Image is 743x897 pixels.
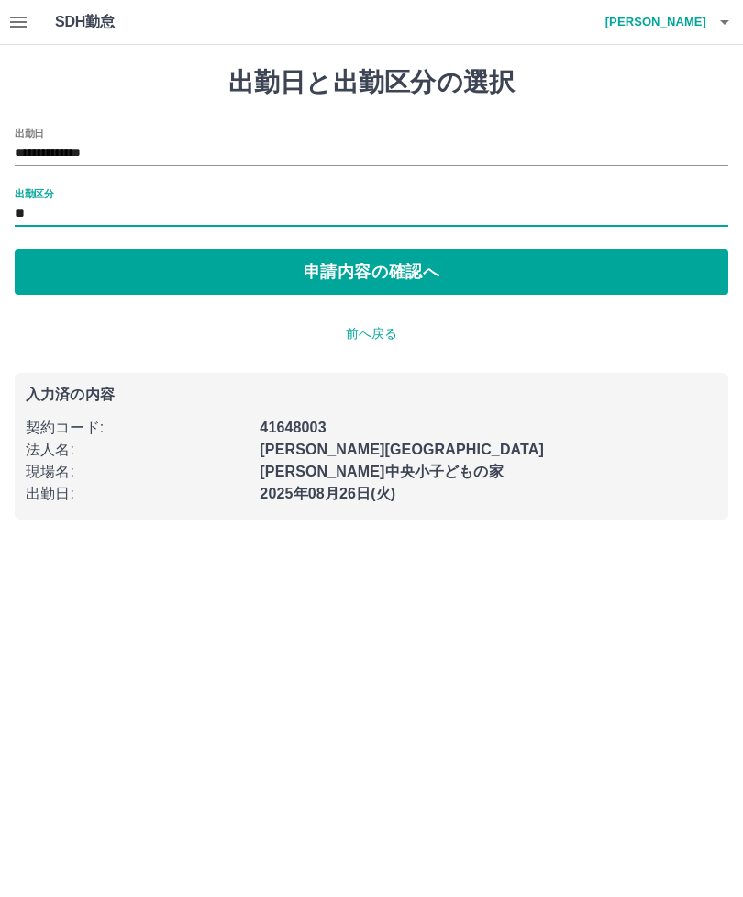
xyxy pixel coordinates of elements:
button: 申請内容の確認へ [15,249,728,295]
p: 入力済の内容 [26,387,717,402]
b: 41648003 [260,420,326,435]
p: 法人名 : [26,439,249,461]
b: [PERSON_NAME][GEOGRAPHIC_DATA] [260,442,544,457]
label: 出勤区分 [15,186,53,200]
p: 前へ戻る [15,324,728,343]
label: 出勤日 [15,126,44,140]
p: 出勤日 : [26,483,249,505]
b: [PERSON_NAME]中央小子どもの家 [260,464,503,479]
h1: 出勤日と出勤区分の選択 [15,67,728,98]
b: 2025年08月26日(火) [260,486,395,501]
p: 契約コード : [26,417,249,439]
p: 現場名 : [26,461,249,483]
